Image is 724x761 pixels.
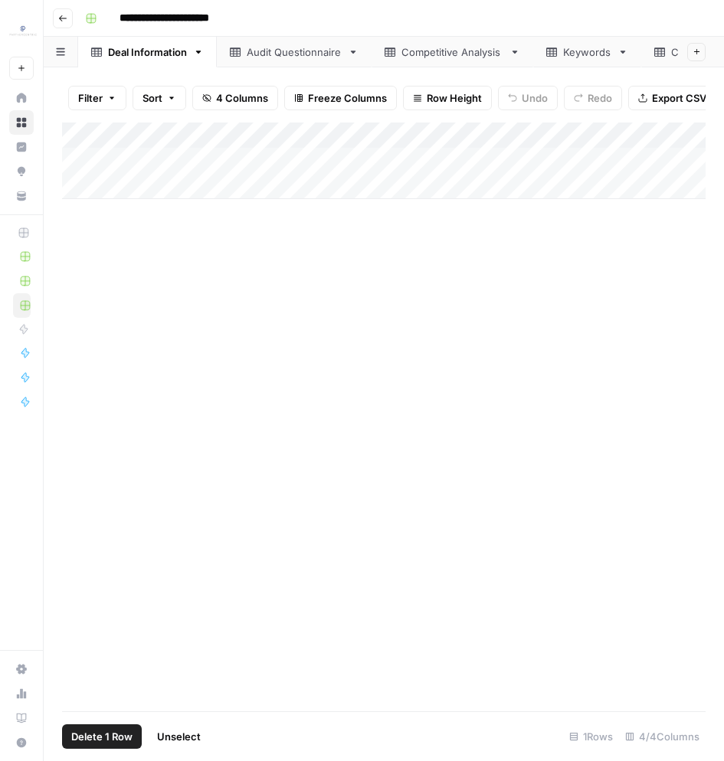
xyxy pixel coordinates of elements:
span: Unselect [157,729,201,744]
button: Help + Support [9,730,34,755]
span: Filter [78,90,103,106]
button: Redo [564,86,622,110]
a: Usage [9,681,34,706]
div: Competitive Analysis [401,44,503,60]
button: Undo [498,86,558,110]
a: Your Data [9,184,34,208]
a: Home [9,86,34,110]
div: Deal Information [108,44,187,60]
span: Sort [143,90,162,106]
a: Browse [9,110,34,135]
button: Sort [133,86,186,110]
span: Delete 1 Row [71,729,133,744]
a: Keywords [533,37,641,67]
span: Redo [588,90,612,106]
span: Export CSV [652,90,706,106]
a: Learning Hub [9,706,34,730]
div: Keywords [563,44,611,60]
div: 4/4 Columns [619,724,706,749]
a: Insights [9,135,34,159]
button: Row Height [403,86,492,110]
a: Competitive Analysis [372,37,533,67]
button: Unselect [148,724,210,749]
span: Freeze Columns [308,90,387,106]
a: Opportunities [9,159,34,184]
a: Deal Information [78,37,217,67]
div: Audit Questionnaire [247,44,342,60]
span: Row Height [427,90,482,106]
button: Freeze Columns [284,86,397,110]
button: Delete 1 Row [62,724,142,749]
div: 1 Rows [563,724,619,749]
a: Settings [9,657,34,681]
button: Workspace: PartnerCentric Sales Tools [9,12,34,51]
a: Audit Questionnaire [217,37,372,67]
img: PartnerCentric Sales Tools Logo [9,18,37,45]
button: Filter [68,86,126,110]
span: 4 Columns [216,90,268,106]
span: Undo [522,90,548,106]
button: 4 Columns [192,86,278,110]
button: Export CSV [628,86,716,110]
